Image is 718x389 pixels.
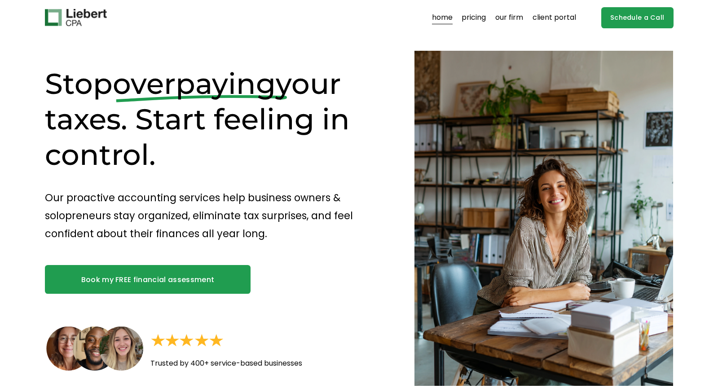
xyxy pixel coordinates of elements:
img: Liebert CPA [45,9,107,26]
span: overpaying [113,66,276,101]
h1: Stop your taxes. Start feeling in control. [45,66,383,172]
a: pricing [462,10,486,25]
a: Book my FREE financial assessment [45,265,251,294]
p: Trusted by 400+ service-based businesses [150,357,357,370]
p: Our proactive accounting services help business owners & solopreneurs stay organized, eliminate t... [45,189,383,243]
a: home [432,10,453,25]
a: Schedule a Call [601,7,674,28]
a: our firm [495,10,523,25]
a: client portal [533,10,576,25]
